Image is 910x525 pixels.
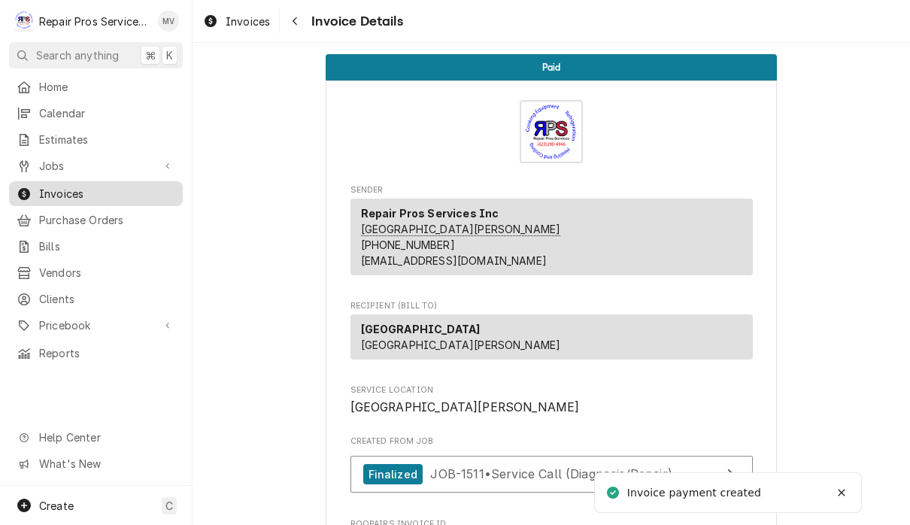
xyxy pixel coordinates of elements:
[361,254,547,267] a: [EMAIL_ADDRESS][DOMAIN_NAME]
[9,181,183,206] a: Invoices
[9,313,183,338] a: Go to Pricebook
[39,14,150,29] div: Repair Pros Services Inc
[350,199,753,275] div: Sender
[39,456,174,472] span: What's New
[39,238,175,254] span: Bills
[197,9,276,34] a: Invoices
[430,466,672,481] span: JOB-1511 • Service Call (Diagnosis/Repair)
[307,11,402,32] span: Invoice Details
[350,399,753,417] span: Service Location
[39,186,175,202] span: Invoices
[39,132,175,147] span: Estimates
[39,79,175,95] span: Home
[39,499,74,512] span: Create
[350,456,753,493] a: View Job
[39,429,174,445] span: Help Center
[9,425,183,450] a: Go to Help Center
[350,314,753,360] div: Recipient (Bill To)
[627,485,764,501] div: Invoice payment created
[9,260,183,285] a: Vendors
[361,238,455,251] a: [PHONE_NUMBER]
[350,435,753,500] div: Created From Job
[350,300,753,312] span: Recipient (Bill To)
[9,208,183,232] a: Purchase Orders
[39,158,153,174] span: Jobs
[39,291,175,307] span: Clients
[350,435,753,448] span: Created From Job
[39,265,175,281] span: Vendors
[283,9,307,33] button: Navigate back
[361,338,561,351] span: [GEOGRAPHIC_DATA][PERSON_NAME]
[361,207,499,220] strong: Repair Pros Services Inc
[39,317,153,333] span: Pricebook
[39,212,175,228] span: Purchase Orders
[158,11,179,32] div: Mindy Volker's Avatar
[9,127,183,152] a: Estimates
[158,11,179,32] div: MV
[350,384,753,396] span: Service Location
[9,42,183,68] button: Search anything⌘K
[350,199,753,281] div: Sender
[165,498,173,514] span: C
[145,47,156,63] span: ⌘
[9,74,183,99] a: Home
[9,287,183,311] a: Clients
[350,300,753,366] div: Invoice Recipient
[9,234,183,259] a: Bills
[350,314,753,366] div: Recipient (Bill To)
[361,323,481,335] strong: [GEOGRAPHIC_DATA]
[14,11,35,32] div: Repair Pros Services Inc's Avatar
[9,341,183,366] a: Reports
[350,184,753,196] span: Sender
[520,100,583,163] img: Logo
[350,400,580,414] span: [GEOGRAPHIC_DATA][PERSON_NAME]
[326,54,777,80] div: Status
[36,47,119,63] span: Search anything
[350,384,753,417] div: Service Location
[9,101,183,126] a: Calendar
[9,451,183,476] a: Go to What's New
[226,14,270,29] span: Invoices
[166,47,173,63] span: K
[542,62,561,72] span: Paid
[39,105,175,121] span: Calendar
[363,464,423,484] div: Finalized
[9,153,183,178] a: Go to Jobs
[39,345,175,361] span: Reports
[350,184,753,282] div: Invoice Sender
[14,11,35,32] div: R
